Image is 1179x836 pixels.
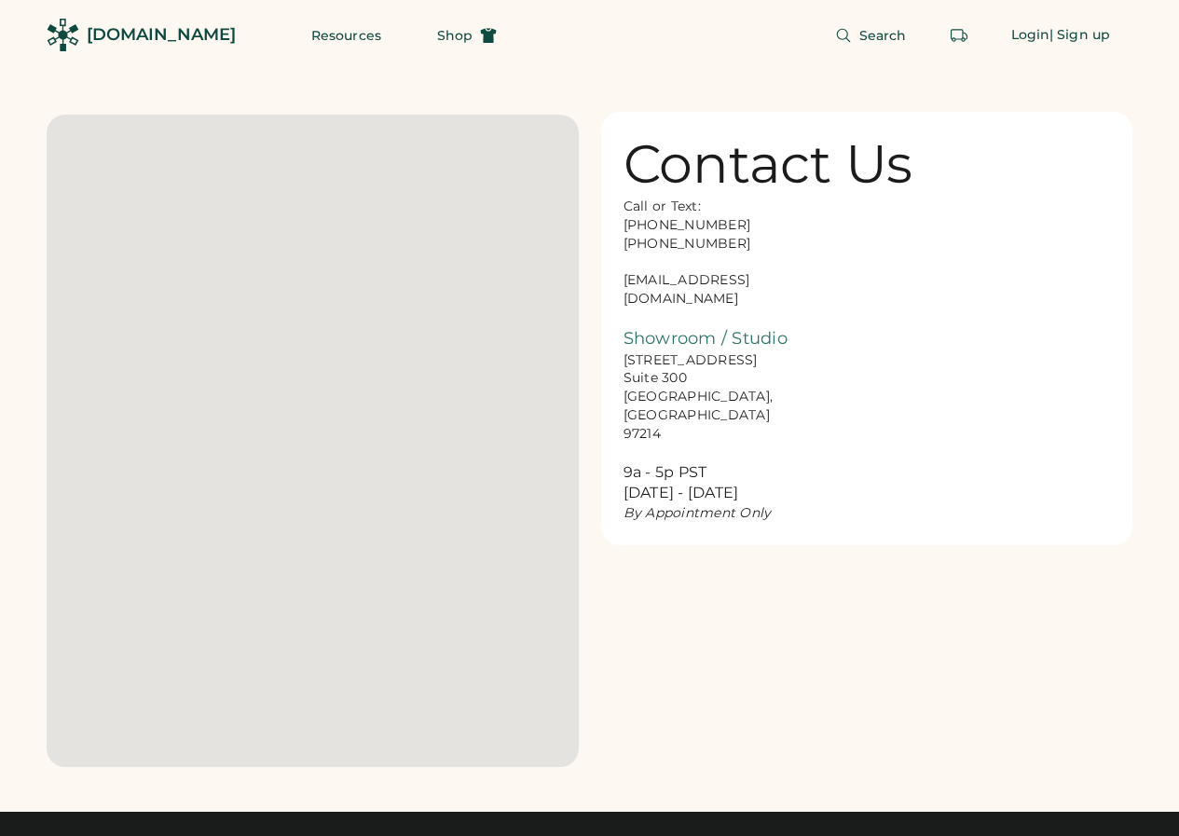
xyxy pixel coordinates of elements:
[624,504,772,521] em: By Appointment Only
[47,19,79,51] img: Rendered Logo - Screens
[940,17,978,54] button: Retrieve an order
[87,23,236,47] div: [DOMAIN_NAME]
[1011,26,1050,45] div: Login
[415,17,519,54] button: Shop
[624,328,788,349] font: Showroom / Studio
[1049,26,1110,45] div: | Sign up
[813,17,929,54] button: Search
[859,29,907,42] span: Search
[624,198,810,523] div: Call or Text: [PHONE_NUMBER] [PHONE_NUMBER] [EMAIL_ADDRESS][DOMAIN_NAME] [STREET_ADDRESS] Suite 3...
[624,463,739,502] font: 9a - 5p PST [DATE] - [DATE]
[289,17,404,54] button: Resources
[624,134,913,194] div: Contact Us
[437,29,473,42] span: Shop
